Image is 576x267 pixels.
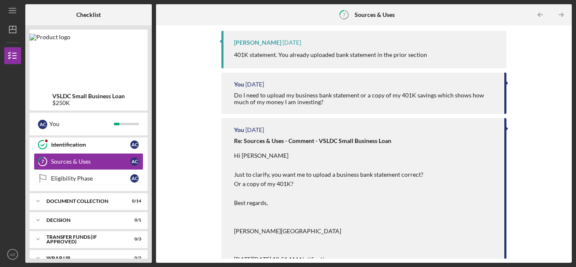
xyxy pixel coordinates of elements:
[234,151,423,264] p: Hi [PERSON_NAME] Just to clarify, you want me to upload a business bank statement correct? Or a c...
[130,174,139,183] div: A C
[46,218,120,223] div: Decision
[234,81,244,88] div: You
[355,11,395,18] b: Sources & Uses
[234,127,244,133] div: You
[234,39,281,46] div: [PERSON_NAME]
[126,237,141,242] div: 0 / 3
[126,218,141,223] div: 0 / 1
[46,256,120,261] div: Wrap Up
[4,246,21,263] button: AC
[34,136,143,153] a: IdentificationAC
[51,141,130,148] div: Identification
[52,100,125,106] div: $250K
[51,158,130,165] div: Sources & Uses
[46,235,120,244] div: Transfer Funds (If Approved)
[51,175,130,182] div: Eligibility Phase
[34,170,143,187] a: Eligibility PhaseAC
[76,11,101,18] b: Checklist
[126,256,141,261] div: 0 / 2
[343,12,346,17] tspan: 7
[126,199,141,204] div: 0 / 14
[245,81,264,88] time: 2025-08-04 15:59
[41,159,44,165] tspan: 7
[234,50,427,59] p: 401K statement. You already uploaded bank statement in the prior section
[283,39,301,46] time: 2025-08-04 16:56
[34,153,143,170] a: 7Sources & UsesAC
[10,252,15,257] text: AC
[130,140,139,149] div: A C
[52,93,125,100] b: VSLDC Small Business Loan
[234,137,391,144] strong: Re: Sources & Uses - Comment - VSLDC Small Business Loan
[245,127,264,133] time: 2025-07-29 19:50
[49,117,114,131] div: You
[234,92,496,105] div: Do I need to upload my business bank statement or a copy of my 401K savings which shows how much ...
[130,157,139,166] div: A C
[46,199,120,204] div: Document Collection
[30,34,70,40] img: Product logo
[38,120,47,129] div: A C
